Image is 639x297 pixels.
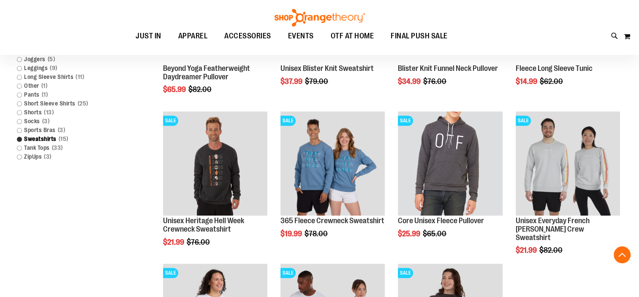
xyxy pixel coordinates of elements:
a: Joggers5 [13,55,123,64]
span: 13 [42,108,56,117]
span: 11 [73,73,86,81]
span: $78.00 [305,229,329,238]
span: $34.99 [398,77,422,86]
a: FINAL PUSH SALE [382,27,456,46]
span: 1 [40,90,50,99]
a: Shorts13 [13,108,123,117]
a: ACCESSORIES [216,27,280,46]
a: Other1 [13,81,123,90]
a: ZipUps3 [13,152,123,161]
span: $79.00 [305,77,329,86]
a: Pants1 [13,90,123,99]
span: $21.99 [163,238,185,246]
a: Long Sleeve Shirts11 [13,73,123,81]
a: Short Sleeve Shirts25 [13,99,123,108]
a: OTF AT HOME [322,27,383,46]
a: JUST IN [127,27,170,46]
a: Tank Tops33 [13,143,123,152]
button: Back To Top [614,246,631,263]
span: SALE [280,116,296,126]
span: $82.00 [188,85,213,94]
span: EVENTS [288,27,314,46]
img: Product image for Unisex Everyday French Terry Crew Sweatshirt [516,111,620,216]
a: Unisex Heritage Hell Week Crewneck Sweatshirt [163,216,244,233]
span: $76.00 [423,77,448,86]
span: 3 [56,126,68,135]
a: Product image for Unisex Heritage Hell Week Crewneck SweatshirtSALE [163,111,267,217]
span: 3 [40,117,52,126]
span: SALE [163,116,178,126]
span: JUST IN [136,27,161,46]
span: $65.99 [163,85,187,94]
div: product [276,107,389,259]
span: 9 [48,64,60,73]
a: Beyond Yoga Featherweight Daydreamer Pullover [163,64,250,81]
a: Socks3 [13,117,123,126]
span: SALE [280,268,296,278]
a: Product image for Unisex Everyday French Terry Crew SweatshirtSALE [516,111,620,217]
span: APPAREL [178,27,208,46]
span: 15 [57,135,71,143]
span: $62.00 [540,77,564,86]
span: ACCESSORIES [224,27,271,46]
span: SALE [398,268,413,278]
img: 365 Fleece Crewneck Sweatshirt [280,111,385,216]
span: 3 [42,152,54,161]
img: Product image for Core Unisex Fleece Pullover [398,111,502,216]
span: $25.99 [398,229,421,238]
span: SALE [516,116,531,126]
span: $37.99 [280,77,304,86]
span: SALE [163,268,178,278]
a: Fleece Long Sleeve Tunic [516,64,593,73]
span: 5 [46,55,57,64]
a: Sports Bras3 [13,126,123,135]
img: Shop Orangetheory [273,9,366,27]
span: FINAL PUSH SALE [391,27,448,46]
span: 33 [50,143,65,152]
a: EVENTS [280,27,322,46]
a: APPAREL [170,27,216,46]
a: Blister Knit Funnel Neck Pullover [398,64,498,73]
a: Unisex Blister Knit Sweatshirt [280,64,374,73]
div: product [159,107,272,268]
span: $76.00 [187,238,211,246]
span: SALE [398,116,413,126]
a: 365 Fleece Crewneck Sweatshirt [280,216,384,225]
div: product [511,107,624,276]
img: Product image for Unisex Heritage Hell Week Crewneck Sweatshirt [163,111,267,216]
span: $82.00 [539,246,564,254]
a: Sweatshirts15 [13,135,123,143]
div: product [394,107,506,259]
span: 25 [76,99,90,108]
span: OTF AT HOME [331,27,374,46]
span: $65.00 [423,229,448,238]
span: 1 [39,81,50,90]
a: Product image for Core Unisex Fleece PulloverSALE [398,111,502,217]
span: $19.99 [280,229,303,238]
a: Core Unisex Fleece Pullover [398,216,484,225]
a: Leggings9 [13,64,123,73]
a: 365 Fleece Crewneck SweatshirtSALE [280,111,385,217]
span: $14.99 [516,77,538,86]
span: $21.99 [516,246,538,254]
a: Unisex Everyday French [PERSON_NAME] Crew Sweatshirt [516,216,590,242]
